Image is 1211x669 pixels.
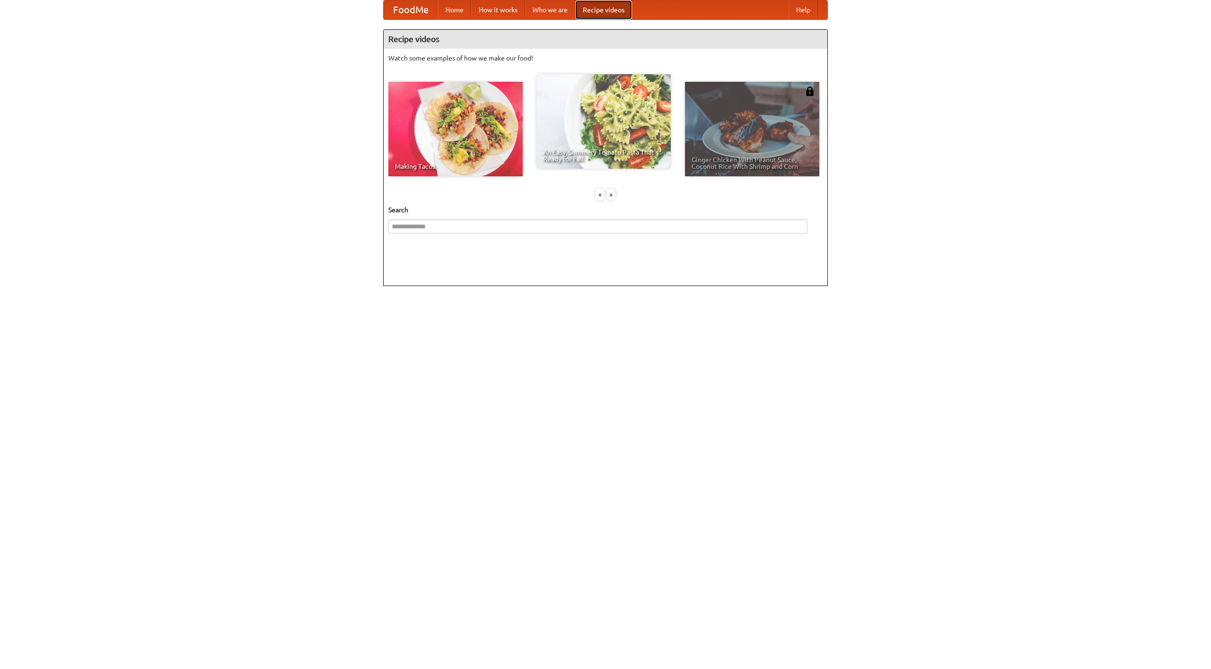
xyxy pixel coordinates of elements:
a: Making Tacos [388,82,523,176]
div: « [596,189,604,200]
h5: Search [388,205,823,215]
a: FoodMe [384,0,438,19]
p: Watch some examples of how we make our food! [388,53,823,63]
a: An Easy, Summery Tomato Pasta That's Ready for Fall [536,74,671,169]
a: How it works [471,0,525,19]
a: Home [438,0,471,19]
span: An Easy, Summery Tomato Pasta That's Ready for Fall [543,149,664,162]
a: Help [789,0,818,19]
img: 483408.png [805,87,815,96]
h4: Recipe videos [384,30,827,49]
div: » [607,189,615,200]
a: Recipe videos [575,0,632,19]
span: Making Tacos [395,163,516,170]
a: Who we are [525,0,575,19]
